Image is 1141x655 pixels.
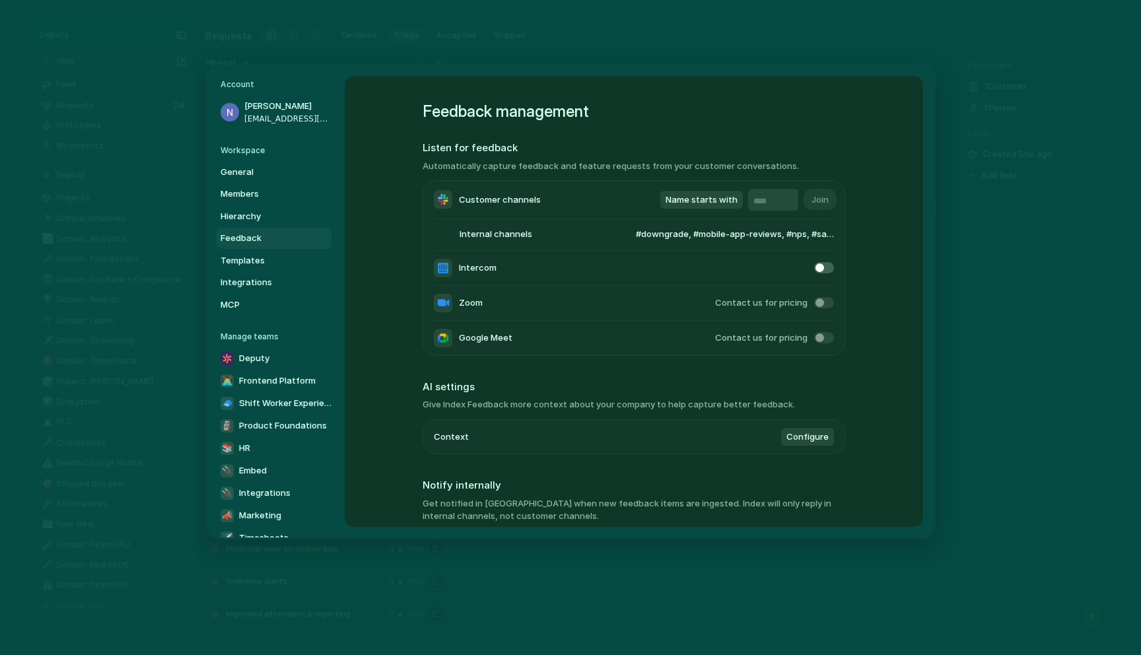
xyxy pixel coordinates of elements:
a: 🔌Embed [217,460,338,481]
div: ✈️ [221,532,234,545]
div: 🧢 [221,397,234,410]
a: 🔌Integrations [217,483,338,504]
a: 📚HR [217,438,338,459]
a: Templates [217,250,331,271]
a: Members [217,184,331,205]
span: Product Foundations [239,419,327,432]
span: Frontend Platform [239,374,316,388]
a: 🧢Shift Worker Experience [217,393,338,414]
button: Configure [781,427,834,446]
span: Timesheets [239,532,289,545]
h5: Manage teams [221,331,331,343]
span: Templates [221,254,305,267]
span: MCP [221,298,305,311]
h5: Workspace [221,144,331,156]
span: Feedback [221,232,305,245]
span: Integrations [239,487,291,500]
span: Contact us for pricing [715,331,808,345]
span: Deputy [239,352,269,365]
span: Hierarchy [221,209,305,223]
a: 📣Marketing [217,505,338,526]
span: #downgrade, #mobile-app-reviews, #nps, #salesquestions, #customer-feature-requests, #feedback-hel... [610,228,834,241]
div: 📚 [221,442,234,455]
a: Deputy [217,348,338,369]
a: 🗿Product Foundations [217,415,338,436]
a: General [217,161,331,182]
span: Embed [239,464,267,477]
span: Members [221,188,305,201]
span: Name starts with [666,193,738,206]
span: Zoom [459,296,483,310]
h3: Give Index Feedback more context about your company to help capture better feedback. [423,398,845,411]
a: 👨‍💻Frontend Platform [217,370,338,392]
h2: Listen for feedback [423,141,845,156]
span: Customer channels [459,193,541,206]
span: Internal channels [434,228,532,241]
span: Configure [786,430,829,443]
span: [PERSON_NAME] [244,100,329,113]
a: [PERSON_NAME][EMAIL_ADDRESS][DOMAIN_NAME] [217,96,331,129]
a: Hierarchy [217,205,331,226]
span: Google Meet [459,331,512,345]
div: 📣 [221,509,234,522]
h3: Automatically capture feedback and feature requests from your customer conversations. [423,159,845,172]
span: HR [239,442,250,455]
a: Integrations [217,272,331,293]
h5: Account [221,79,331,90]
span: Shift Worker Experience [239,397,334,410]
h2: AI settings [423,379,845,394]
h3: Get notified in [GEOGRAPHIC_DATA] when new feedback items are ingested. Index will only reply in ... [423,497,845,522]
a: Feedback [217,228,331,249]
span: Contact us for pricing [715,296,808,310]
span: Context [434,430,469,443]
span: [EMAIL_ADDRESS][DOMAIN_NAME] [244,112,329,124]
span: General [221,165,305,178]
button: Name starts with [660,190,743,209]
div: 🔌 [221,487,234,500]
span: Marketing [239,509,281,522]
span: Integrations [221,276,305,289]
a: MCP [217,294,331,315]
span: Intercom [459,261,497,275]
h2: Notify internally [423,478,845,493]
div: 👨‍💻 [221,374,234,388]
div: 🔌 [221,464,234,477]
a: ✈️Timesheets [217,528,338,549]
h1: Feedback management [423,100,845,123]
div: 🗿 [221,419,234,432]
